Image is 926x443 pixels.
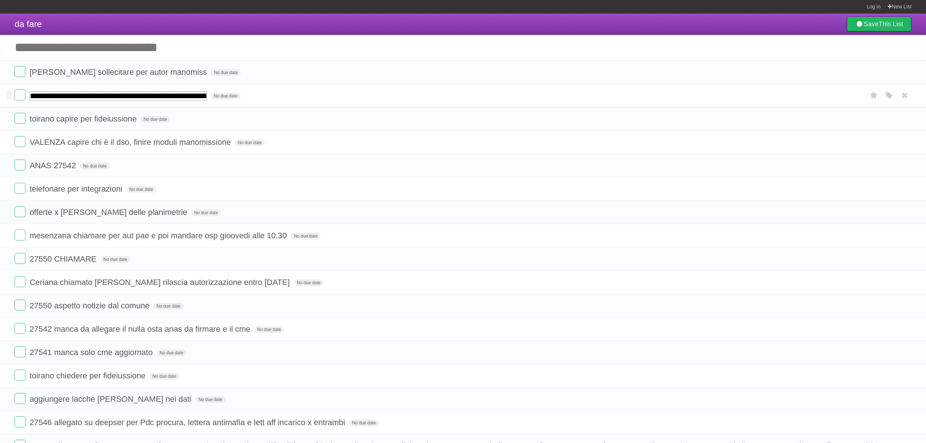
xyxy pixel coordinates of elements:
label: Star task [867,89,881,101]
span: No due date [195,396,225,403]
label: Done [15,159,26,170]
span: No due date [294,280,323,286]
span: No due date [153,303,183,309]
label: Done [15,346,26,357]
span: No due date [235,139,265,146]
label: Done [15,136,26,147]
span: No due date [80,163,109,169]
span: telefonare per integrazioni [30,184,124,193]
span: No due date [149,373,179,380]
a: SaveThis List [847,17,911,31]
span: toirano capire per fideiussione [30,114,139,123]
label: Done [15,416,26,427]
span: No due date [157,350,186,356]
span: mesenzana chiamare per aut pae e poi mandare osp gioovedi alle 10.30 [30,231,289,240]
label: Done [15,183,26,194]
label: Done [15,253,26,264]
span: 27550 aspetto notizie dal comune [30,301,151,310]
span: 27546 allegato su deepser per Pdc procura, lettera antimafia e lett aff incarico x entrambi [30,418,347,427]
span: ANAS 27542 [30,161,78,170]
span: [PERSON_NAME] sollecitare per autor manomiss [30,68,209,77]
span: No due date [191,209,221,216]
span: No due date [127,186,156,193]
label: Done [15,230,26,240]
span: No due date [291,233,320,239]
label: Done [15,393,26,404]
span: da fare [15,19,42,29]
label: Done [15,370,26,381]
span: No due date [254,326,284,333]
label: Done [15,66,26,77]
span: toirano chiedere per fideiussione [30,371,147,380]
b: This List [879,20,903,28]
span: No due date [211,69,241,76]
label: Done [15,276,26,287]
label: Done [15,323,26,334]
span: 27542 manca da allegare il nulla osta anas da firmare e il cme [30,324,252,334]
span: No due date [141,116,170,123]
span: 27541 manca solo cme aggiornato [30,348,155,357]
span: VALENZA capire chi è il dso, finire moduli manomissione [30,138,233,147]
label: Done [15,89,26,100]
label: Done [15,113,26,124]
label: Done [15,300,26,311]
span: aggiungere lacche [PERSON_NAME] nei dati [30,394,193,404]
span: offerte x [PERSON_NAME] delle planimetrie [30,208,189,217]
label: Done [15,206,26,217]
span: No due date [211,93,240,99]
span: Ceriana chiamato [PERSON_NAME] rilascia autorizzazione entro [DATE] [30,278,292,287]
span: 27550 CHIAMARE [30,254,98,263]
span: No due date [101,256,130,263]
span: No due date [349,420,379,426]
